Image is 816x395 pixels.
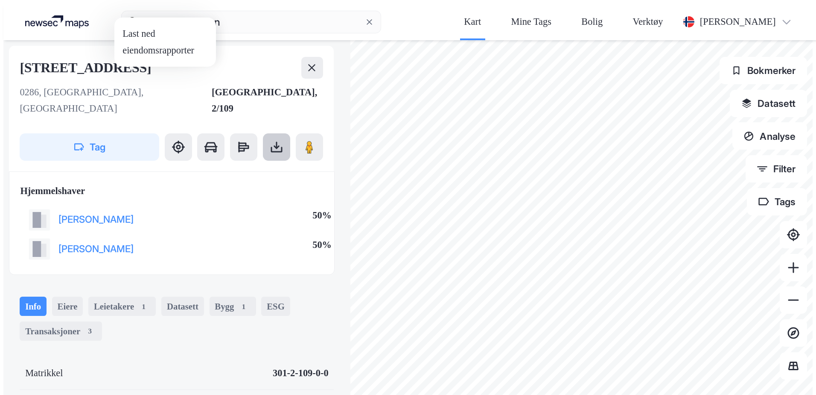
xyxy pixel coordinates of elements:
[273,365,329,381] div: 301-2-109-0-0
[210,297,256,316] div: Bygg
[730,90,807,117] button: Datasett
[511,14,551,30] div: Mine Tags
[20,183,323,199] div: Hjemmelshaver
[25,15,88,28] img: logo.a4113a55bc3d86da70a041830d287a7e.svg
[52,297,83,316] div: Eiere
[581,14,603,30] div: Bolig
[700,14,776,30] div: [PERSON_NAME]
[237,300,251,313] div: 1
[312,207,332,224] div: 50%
[20,297,47,316] div: Info
[773,354,816,395] div: Kontrollprogram for chat
[212,84,323,117] div: [GEOGRAPHIC_DATA], 2/109
[20,321,102,341] div: Transaksjoner
[464,14,481,30] div: Kart
[747,188,807,215] button: Tags
[312,237,332,253] div: 50%
[20,84,212,117] div: 0286, [GEOGRAPHIC_DATA], [GEOGRAPHIC_DATA]
[20,133,159,161] button: Tag
[161,297,204,316] div: Datasett
[732,122,807,150] button: Analyse
[720,57,807,84] button: Bokmerker
[746,155,807,183] button: Filter
[137,300,151,313] div: 1
[20,57,154,79] div: [STREET_ADDRESS]
[632,14,663,30] div: Verktøy
[261,297,290,316] div: ESG
[83,324,97,338] div: 3
[88,297,156,316] div: Leietakere
[138,8,364,35] input: Søk på adresse, matrikkel, gårdeiere, leietakere eller personer
[773,354,816,395] iframe: Chat Widget
[25,365,63,381] div: Matrikkel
